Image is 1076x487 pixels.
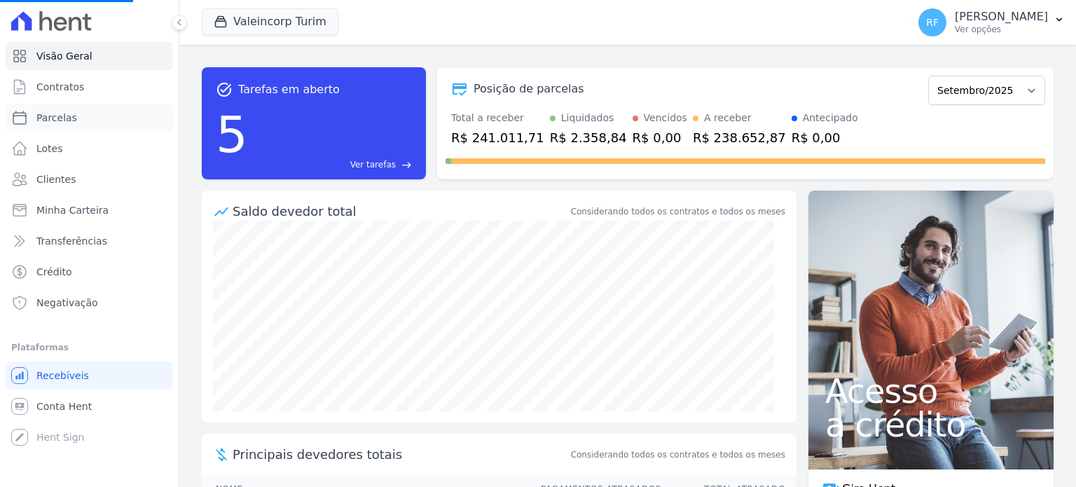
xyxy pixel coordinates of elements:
span: Minha Carteira [36,203,109,217]
button: Valeincorp Turim [202,8,338,35]
span: Tarefas em aberto [238,81,340,98]
div: A receber [704,111,752,125]
span: Principais devedores totais [233,445,568,464]
div: Total a receber [451,111,544,125]
div: Saldo devedor total [233,202,568,221]
div: Antecipado [803,111,858,125]
span: Parcelas [36,111,77,125]
div: 5 [216,98,248,171]
a: Conta Hent [6,392,173,420]
span: Clientes [36,172,76,186]
div: R$ 2.358,84 [550,128,627,147]
span: Lotes [36,142,63,156]
span: a crédito [825,408,1037,441]
div: R$ 241.011,71 [451,128,544,147]
div: Posição de parcelas [474,81,584,97]
span: Contratos [36,80,84,94]
p: [PERSON_NAME] [955,10,1048,24]
button: RF [PERSON_NAME] Ver opções [907,3,1076,42]
p: Ver opções [955,24,1048,35]
a: Lotes [6,135,173,163]
a: Minha Carteira [6,196,173,224]
div: R$ 0,00 [633,128,687,147]
a: Negativação [6,289,173,317]
span: Recebíveis [36,369,89,383]
a: Parcelas [6,104,173,132]
div: Considerando todos os contratos e todos os meses [571,205,785,218]
span: Considerando todos os contratos e todos os meses [571,448,785,461]
span: Acesso [825,374,1037,408]
span: Crédito [36,265,72,279]
a: Recebíveis [6,362,173,390]
span: Transferências [36,234,107,248]
span: Conta Hent [36,399,92,413]
a: Contratos [6,73,173,101]
span: Ver tarefas [350,158,396,171]
span: east [401,160,412,170]
a: Ver tarefas east [254,158,412,171]
a: Transferências [6,227,173,255]
span: Negativação [36,296,98,310]
div: R$ 0,00 [792,128,858,147]
div: Vencidos [644,111,687,125]
a: Clientes [6,165,173,193]
div: R$ 238.652,87 [693,128,786,147]
a: Crédito [6,258,173,286]
div: Plataformas [11,339,167,356]
a: Visão Geral [6,42,173,70]
div: Liquidados [561,111,614,125]
span: task_alt [216,81,233,98]
span: RF [926,18,939,27]
span: Visão Geral [36,49,92,63]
